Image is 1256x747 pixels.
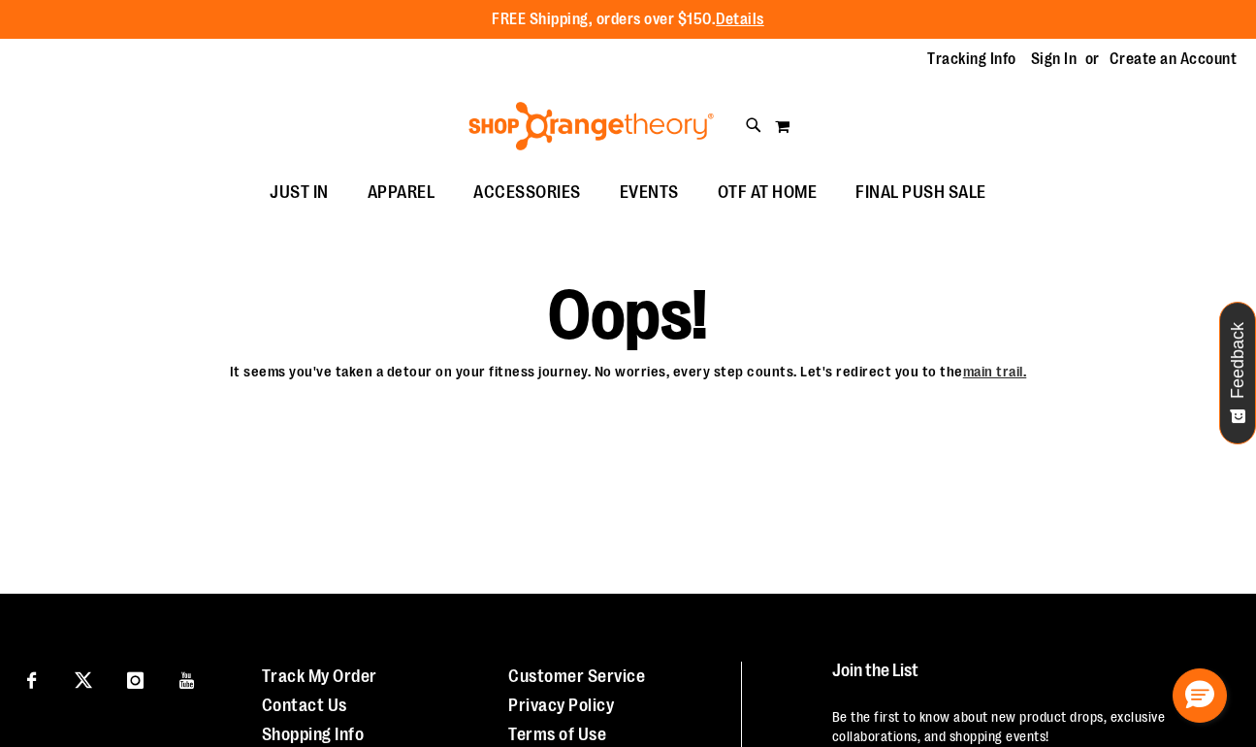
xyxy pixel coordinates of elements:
[262,725,365,744] a: Shopping Info
[15,662,48,696] a: Visit our Facebook page
[927,49,1016,70] a: Tracking Info
[466,102,717,150] img: Shop Orangetheory
[1110,49,1238,70] a: Create an Account
[1219,302,1256,444] button: Feedback - Show survey
[600,171,698,215] a: EVENTS
[270,171,329,214] span: JUST IN
[473,171,581,214] span: ACCESSORIES
[832,707,1222,746] p: Be the first to know about new product drops, exclusive collaborations, and shopping events!
[832,662,1222,698] h4: Join the List
[508,696,614,715] a: Privacy Policy
[698,171,837,215] a: OTF AT HOME
[75,671,92,689] img: Twitter
[1173,668,1227,723] button: Hello, have a question? Let’s chat.
[368,171,435,214] span: APPAREL
[118,662,152,696] a: Visit our Instagram page
[718,171,818,214] span: OTF AT HOME
[262,696,347,715] a: Contact Us
[1031,49,1078,70] a: Sign In
[454,171,600,215] a: ACCESSORIES
[548,298,708,333] span: Oops!
[1229,322,1247,399] span: Feedback
[348,171,455,215] a: APPAREL
[262,666,377,686] a: Track My Order
[716,11,764,28] a: Details
[508,666,645,686] a: Customer Service
[836,171,1006,215] a: FINAL PUSH SALE
[492,9,764,31] p: FREE Shipping, orders over $150.
[171,662,205,696] a: Visit our Youtube page
[620,171,679,214] span: EVENTS
[67,662,101,696] a: Visit our X page
[508,725,606,744] a: Terms of Use
[250,171,348,215] a: JUST IN
[963,364,1027,380] a: main trail.
[34,352,1222,382] p: It seems you've taken a detour on your fitness journey. No worries, every step counts. Let's redi...
[855,171,986,214] span: FINAL PUSH SALE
